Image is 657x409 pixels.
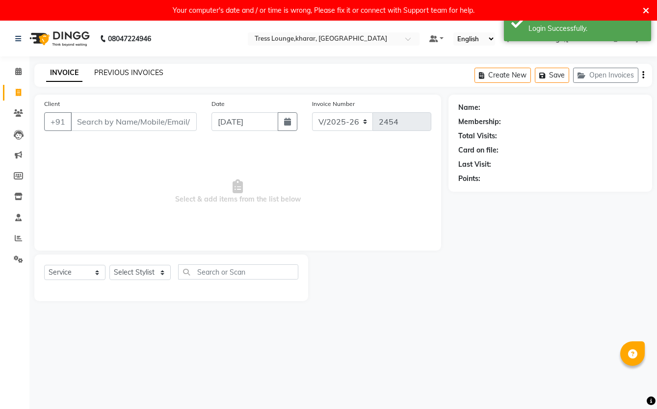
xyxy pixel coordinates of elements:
[528,24,644,34] div: Login Successfully.
[25,25,92,52] img: logo
[458,131,497,141] div: Total Visits:
[71,112,197,131] input: Search by Name/Mobile/Email/Code
[178,264,298,280] input: Search or Scan
[211,100,225,108] label: Date
[312,100,355,108] label: Invoice Number
[535,68,569,83] button: Save
[173,4,474,17] div: Your computer's date and / or time is wrong, Please fix it or connect with Support team for help.
[46,64,82,82] a: INVOICE
[458,145,499,155] div: Card on file:
[44,112,72,131] button: +91
[573,68,638,83] button: Open Invoices
[108,25,151,52] b: 08047224946
[44,143,431,241] span: Select & add items from the list below
[44,100,60,108] label: Client
[474,68,531,83] button: Create New
[458,174,480,184] div: Points:
[458,117,501,127] div: Membership:
[458,159,491,170] div: Last Visit:
[94,68,163,77] a: PREVIOUS INVOICES
[458,102,480,113] div: Name:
